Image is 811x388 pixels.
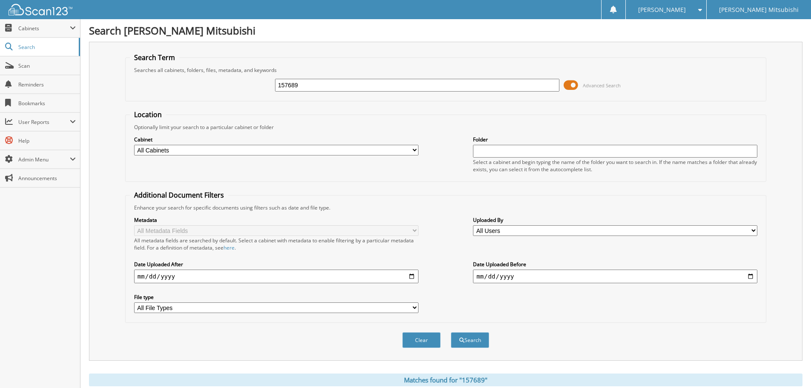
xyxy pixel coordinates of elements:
input: end [473,270,757,283]
div: Enhance your search for specific documents using filters such as date and file type. [130,204,762,211]
div: All metadata fields are searched by default. Select a cabinet with metadata to enable filtering b... [134,237,418,251]
span: Cabinets [18,25,70,32]
span: [PERSON_NAME] [638,7,686,12]
span: Bookmarks [18,100,76,107]
div: Select a cabinet and begin typing the name of the folder you want to search in. If the name match... [473,158,757,173]
label: Metadata [134,216,418,224]
span: Advanced Search [583,82,621,89]
span: User Reports [18,118,70,126]
span: Admin Menu [18,156,70,163]
span: Search [18,43,75,51]
span: Reminders [18,81,76,88]
a: here [224,244,235,251]
span: Help [18,137,76,144]
button: Search [451,332,489,348]
div: Searches all cabinets, folders, files, metadata, and keywords [130,66,762,74]
label: File type [134,293,418,301]
legend: Additional Document Filters [130,190,228,200]
img: scan123-logo-white.svg [9,4,72,15]
label: Uploaded By [473,216,757,224]
input: start [134,270,418,283]
h1: Search [PERSON_NAME] Mitsubishi [89,23,802,37]
label: Date Uploaded Before [473,261,757,268]
div: Optionally limit your search to a particular cabinet or folder [130,124,762,131]
div: Matches found for "157689" [89,374,802,386]
legend: Search Term [130,53,179,62]
span: Announcements [18,175,76,182]
span: [PERSON_NAME] Mitsubishi [719,7,799,12]
label: Date Uploaded After [134,261,418,268]
label: Cabinet [134,136,418,143]
legend: Location [130,110,166,119]
button: Clear [402,332,441,348]
span: Scan [18,62,76,69]
label: Folder [473,136,757,143]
